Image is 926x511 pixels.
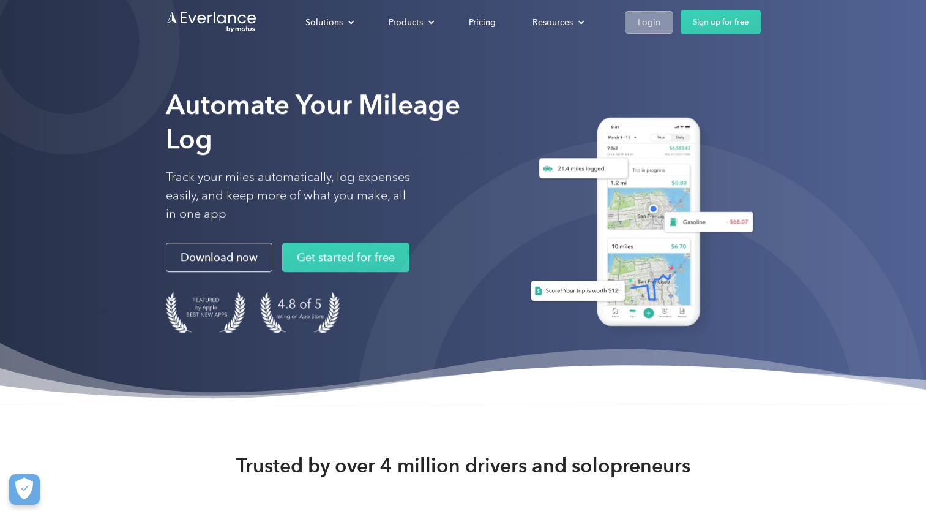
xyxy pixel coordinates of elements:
a: Get started for free [282,243,409,272]
div: Products [389,15,423,30]
a: Download now [166,243,272,272]
button: Cookies Settings [9,474,40,505]
div: Login [638,15,660,30]
div: Pricing [469,15,496,30]
img: Everlance, mileage tracker app, expense tracking app [516,108,761,341]
div: Resources [532,15,573,30]
a: Sign up for free [681,10,761,34]
img: 4.9 out of 5 stars on the app store [260,292,340,333]
div: Resources [520,12,594,33]
img: Badge for Featured by Apple Best New Apps [166,292,245,333]
div: Solutions [293,12,364,33]
div: Products [376,12,444,33]
a: Pricing [457,12,508,33]
p: Track your miles automatically, log expenses easily, and keep more of what you make, all in one app [166,168,411,223]
a: Go to homepage [166,10,258,34]
strong: Trusted by over 4 million drivers and solopreneurs [236,453,690,478]
a: Login [625,11,673,34]
div: Solutions [305,15,343,30]
strong: Automate Your Mileage Log [166,88,460,155]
